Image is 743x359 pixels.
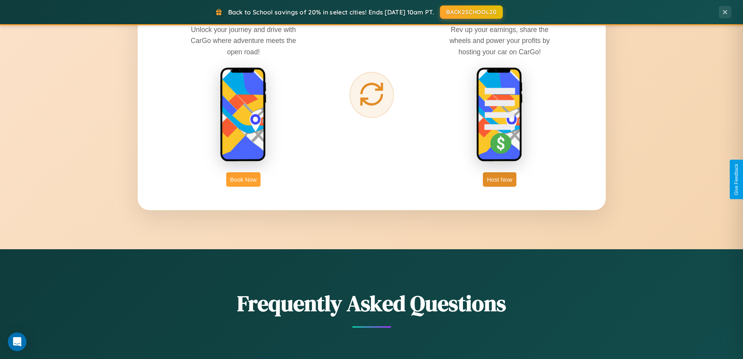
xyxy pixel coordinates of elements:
img: rent phone [220,67,267,163]
div: Open Intercom Messenger [8,332,27,351]
button: Book Now [226,172,261,187]
span: Back to School savings of 20% in select cities! Ends [DATE] 10am PT. [228,8,434,16]
img: host phone [476,67,523,163]
button: Host Now [483,172,516,187]
h2: Frequently Asked Questions [138,288,606,318]
div: Give Feedback [734,164,739,195]
p: Rev up your earnings, share the wheels and power your profits by hosting your car on CarGo! [441,24,558,57]
p: Unlock your journey and drive with CarGo where adventure meets the open road! [185,24,302,57]
button: BACK2SCHOOL20 [440,5,503,19]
